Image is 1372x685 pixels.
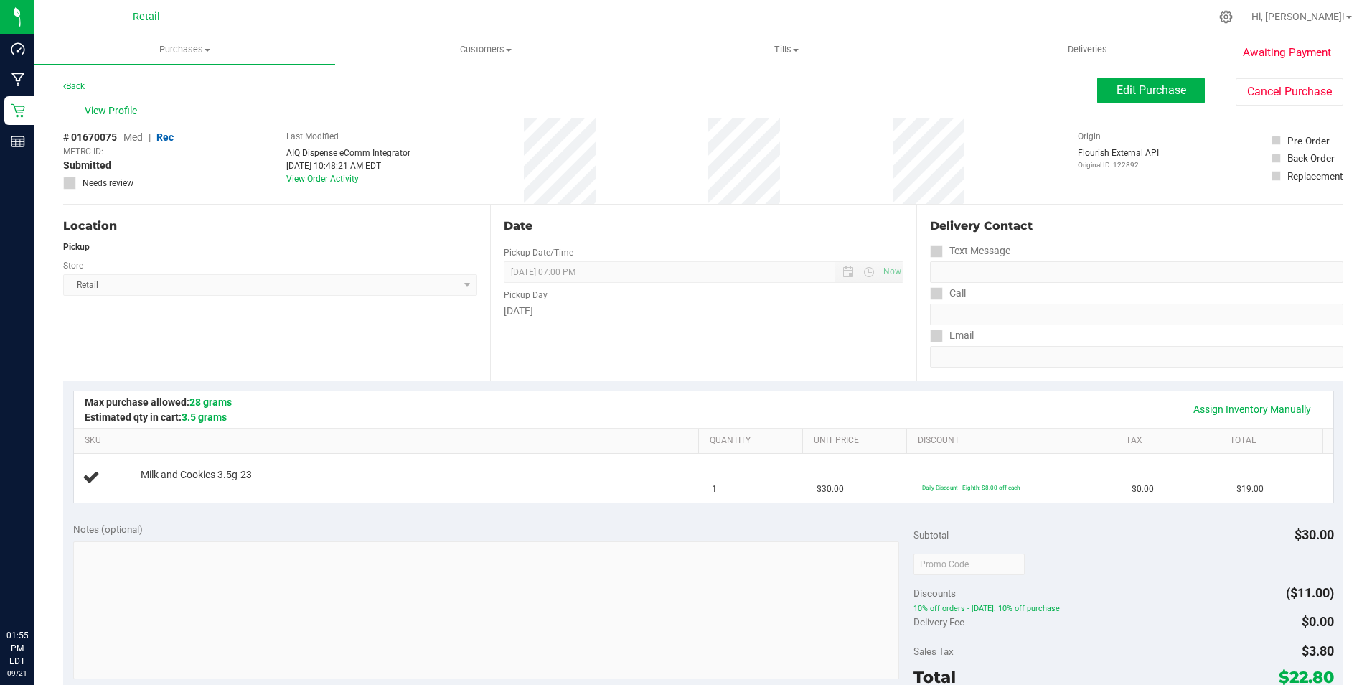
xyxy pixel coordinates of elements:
a: Quantity [710,435,797,447]
label: Origin [1078,130,1101,143]
p: 01:55 PM EDT [6,629,28,668]
label: Text Message [930,241,1010,261]
input: Format: (999) 999-9999 [930,261,1343,283]
span: $3.80 [1302,643,1334,658]
span: - [107,145,109,158]
span: Tills [637,43,936,56]
button: Edit Purchase [1097,78,1205,103]
div: Pre-Order [1287,134,1330,148]
label: Email [930,325,974,346]
span: ($11.00) [1286,585,1334,600]
div: Back Order [1287,151,1335,165]
span: View Profile [85,103,142,118]
div: Delivery Contact [930,218,1343,235]
inline-svg: Reports [11,134,25,149]
label: Store [63,259,83,272]
a: Purchases [34,34,335,65]
span: Subtotal [913,529,949,541]
div: Location [63,218,477,235]
a: Assign Inventory Manually [1184,397,1320,421]
span: Notes (optional) [73,523,143,535]
span: Delivery Fee [913,616,964,628]
span: Rec [156,131,174,143]
a: Total [1230,435,1317,447]
span: $30.00 [1295,527,1334,542]
span: Retail [133,11,160,23]
a: Back [63,81,85,91]
p: 09/21 [6,668,28,679]
a: Tax [1126,435,1213,447]
span: # 01670075 [63,130,117,145]
span: $0.00 [1132,483,1154,496]
span: Med [123,131,143,143]
span: $19.00 [1236,483,1264,496]
span: Milk and Cookies 3.5g-23 [141,468,252,482]
span: $0.00 [1302,614,1334,629]
label: Pickup Day [504,289,548,302]
span: Max purchase allowed: [85,396,232,408]
div: AIQ Dispense eComm Integrator [286,146,410,159]
a: Customers [335,34,636,65]
inline-svg: Retail [11,103,25,118]
div: Replacement [1287,169,1343,183]
span: Hi, [PERSON_NAME]! [1251,11,1345,22]
span: Customers [336,43,635,56]
div: Date [504,218,904,235]
span: Awaiting Payment [1243,45,1331,61]
span: Daily Discount - Eighth: $8.00 off each [922,484,1020,491]
span: Needs review [83,177,133,190]
a: Tills [636,34,937,65]
div: Manage settings [1217,10,1235,24]
span: 1 [712,483,717,496]
input: Format: (999) 999-9999 [930,304,1343,325]
inline-svg: Dashboard [11,42,25,56]
span: | [149,131,151,143]
span: 10% off orders - [DATE]: 10% off purchase [913,604,1334,614]
span: Submitted [63,158,111,173]
iframe: Resource center [14,570,57,613]
strong: Pickup [63,242,90,252]
div: [DATE] [504,304,904,319]
div: Flourish External API [1078,146,1159,170]
span: $30.00 [817,483,844,496]
a: Discount [918,435,1109,447]
span: Edit Purchase [1117,83,1186,97]
input: Promo Code [913,554,1025,575]
label: Call [930,283,966,304]
div: [DATE] 10:48:21 AM EDT [286,159,410,172]
a: Unit Price [814,435,901,447]
a: SKU [85,435,692,447]
button: Cancel Purchase [1236,78,1343,106]
span: Discounts [913,580,956,606]
label: Last Modified [286,130,339,143]
a: Deliveries [937,34,1238,65]
a: View Order Activity [286,174,359,184]
span: Sales Tax [913,646,954,657]
label: Pickup Date/Time [504,246,573,259]
span: Estimated qty in cart: [85,411,227,423]
span: METRC ID: [63,145,103,158]
span: Purchases [34,43,335,56]
inline-svg: Manufacturing [11,73,25,87]
span: 3.5 grams [182,411,227,423]
span: 28 grams [189,396,232,408]
span: Deliveries [1048,43,1127,56]
p: Original ID: 122892 [1078,159,1159,170]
